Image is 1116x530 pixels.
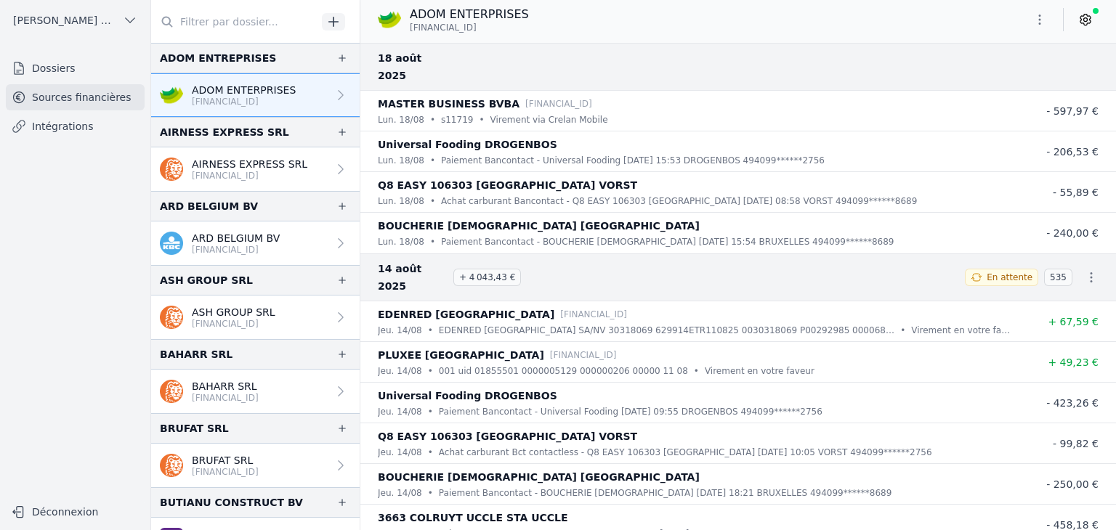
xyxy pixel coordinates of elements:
p: [FINANCIAL_ID] [192,318,275,330]
p: EDENRED [GEOGRAPHIC_DATA] SA/NV 30318069 629914ETR110825 0030318069 P00292985 00006870 0000111 [439,323,894,338]
p: [FINANCIAL_ID] [192,466,259,478]
span: En attente [987,272,1032,283]
img: ing.png [160,454,183,477]
input: Filtrer par dossier... [151,9,317,35]
span: - 55,89 € [1053,187,1099,198]
p: Virement via Crelan Mobile [490,113,608,127]
span: 535 [1044,269,1072,286]
a: ARD BELGIUM BV [FINANCIAL_ID] [151,221,360,265]
a: BRUFAT SRL [FINANCIAL_ID] [151,444,360,487]
div: • [694,364,699,378]
p: ADOM ENTERPRISES [192,83,296,97]
p: Paiement Bancontact - Universal Fooding [DATE] 15:53 DROGENBOS 494099******2756 [441,153,825,168]
p: MASTER BUSINESS BVBA [378,95,519,113]
div: • [900,323,905,338]
p: [FINANCIAL_ID] [192,392,259,404]
div: ARD BELGIUM BV [160,197,258,215]
p: Virement en votre faveur [705,364,814,378]
p: jeu. 14/08 [378,323,422,338]
p: EDENRED [GEOGRAPHIC_DATA] [378,306,554,323]
span: - 99,82 € [1053,438,1099,449]
span: 18 août 2025 [378,49,448,84]
img: ing.png [160,380,183,403]
p: 3663 COLRUYT UCCLE STA UCCLE [378,509,568,526]
p: Q8 EASY 106303 [GEOGRAPHIC_DATA] VORST [378,176,637,194]
button: [PERSON_NAME] ET PARTNERS SRL [6,9,145,32]
p: [FINANCIAL_ID] [192,170,307,182]
span: - 206,53 € [1046,146,1099,158]
a: Sources financières [6,84,145,110]
span: - 240,00 € [1046,227,1099,239]
a: Intégrations [6,113,145,139]
p: lun. 18/08 [378,194,424,208]
div: • [428,323,433,338]
p: BAHARR SRL [192,379,259,394]
img: crelan.png [160,83,183,107]
div: • [430,113,435,127]
div: • [479,113,484,127]
p: [FINANCIAL_ID] [525,97,592,111]
p: ASH GROUP SRL [192,305,275,319]
div: • [428,404,433,419]
img: kbc.png [160,232,183,255]
span: - 597,97 € [1046,105,1099,117]
a: ADOM ENTERPRISES [FINANCIAL_ID] [151,73,360,117]
p: BOUCHERIE [DEMOGRAPHIC_DATA] [GEOGRAPHIC_DATA] [378,468,700,486]
img: ing.png [160,306,183,329]
p: AIRNESS EXPRESS SRL [192,157,307,171]
span: + 67,59 € [1048,316,1099,327]
a: AIRNESS EXPRESS SRL [FINANCIAL_ID] [151,147,360,191]
a: BAHARR SRL [FINANCIAL_ID] [151,370,360,413]
p: Achat carburant Bancontact - Q8 EASY 106303 [GEOGRAPHIC_DATA] [DATE] 08:58 VORST 494099******8689 [441,194,917,208]
div: ADOM ENTREPRISES [160,49,276,67]
div: • [428,445,433,460]
p: s11719 [441,113,473,127]
span: - 423,26 € [1046,397,1099,409]
div: BRUFAT SRL [160,420,229,437]
div: AIRNESS EXPRESS SRL [160,123,289,141]
p: ARD BELGIUM BV [192,231,280,245]
img: crelan.png [378,8,401,31]
span: + 4 043,43 € [453,269,521,286]
p: PLUXEE [GEOGRAPHIC_DATA] [378,346,544,364]
p: lun. 18/08 [378,113,424,127]
p: jeu. 14/08 [378,445,422,460]
p: [FINANCIAL_ID] [550,348,617,362]
p: jeu. 14/08 [378,404,422,419]
div: BAHARR SRL [160,346,232,363]
button: Déconnexion [6,500,145,523]
p: lun. 18/08 [378,235,424,249]
p: ADOM ENTERPRISES [410,6,529,23]
span: - 250,00 € [1046,478,1099,490]
a: ASH GROUP SRL [FINANCIAL_ID] [151,295,360,339]
p: Paiement Bancontact - Universal Fooding [DATE] 09:55 DROGENBOS 494099******2756 [439,404,822,419]
div: • [430,194,435,208]
p: BRUFAT SRL [192,453,259,468]
div: • [430,235,435,249]
p: Virement en votre faveur [911,323,1011,338]
p: 001 uid 01855501 0000005129 000000206 00000 11 08 [439,364,688,378]
p: jeu. 14/08 [378,486,422,500]
p: Paiement Bancontact - BOUCHERIE [DEMOGRAPHIC_DATA] [DATE] 15:54 BRUXELLES 494099******8689 [441,235,894,249]
a: Dossiers [6,55,145,81]
span: 14 août 2025 [378,260,448,295]
span: + 49,23 € [1048,356,1099,368]
p: [FINANCIAL_ID] [560,307,627,322]
p: jeu. 14/08 [378,364,422,378]
div: BUTIANU CONSTRUCT BV [160,494,303,511]
p: lun. 18/08 [378,153,424,168]
p: Achat carburant Bct contactless - Q8 EASY 106303 [GEOGRAPHIC_DATA] [DATE] 10:05 VORST 494099*****... [439,445,932,460]
p: Paiement Bancontact - BOUCHERIE [DEMOGRAPHIC_DATA] [DATE] 18:21 BRUXELLES 494099******8689 [439,486,891,500]
div: • [428,364,433,378]
p: Q8 EASY 106303 [GEOGRAPHIC_DATA] VORST [378,428,637,445]
div: ASH GROUP SRL [160,272,253,289]
div: • [428,486,433,500]
p: Universal Fooding DROGENBOS [378,136,557,153]
span: [FINANCIAL_ID] [410,22,477,33]
img: ing.png [160,158,183,181]
p: [FINANCIAL_ID] [192,96,296,107]
div: • [430,153,435,168]
p: Universal Fooding DROGENBOS [378,387,557,404]
span: [PERSON_NAME] ET PARTNERS SRL [13,13,117,28]
p: [FINANCIAL_ID] [192,244,280,256]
